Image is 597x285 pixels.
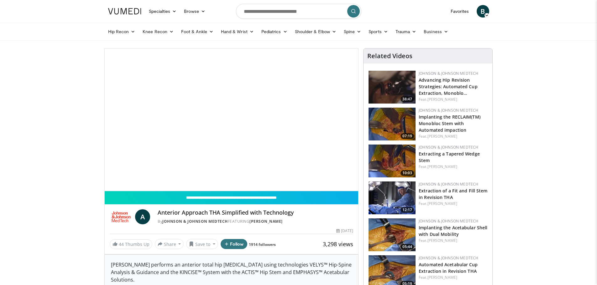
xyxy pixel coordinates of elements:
img: 82aed312-2a25-4631-ae62-904ce62d2708.150x105_q85_crop-smart_upscale.jpg [369,181,416,214]
a: Johnson & Johnson MedTech [419,218,478,224]
a: Knee Recon [139,25,177,38]
a: A [135,209,150,224]
a: Implanting the RECLAIM(TM) Monobloc Stem with Automated impaction [419,114,480,133]
a: 12:17 [369,181,416,214]
a: Automated Acetabular Cup Extraction in Revision THA [419,262,478,274]
a: Browse [180,5,209,18]
a: Business [420,25,452,38]
div: Feat. [419,275,487,280]
input: Search topics, interventions [236,4,361,19]
button: Follow [221,239,248,249]
a: 1914 followers [249,242,276,247]
a: Trauma [392,25,420,38]
a: Shoulder & Elbow [291,25,340,38]
span: 12:17 [401,207,414,213]
div: By FEATURING [158,219,353,224]
a: B [477,5,489,18]
a: [PERSON_NAME] [427,134,457,139]
a: [PERSON_NAME] [249,219,283,224]
div: Feat. [419,201,487,206]
img: VuMedi Logo [108,8,141,14]
h4: Related Videos [367,52,412,60]
div: Feat. [419,238,487,243]
a: [PERSON_NAME] [427,201,457,206]
div: Feat. [419,134,487,139]
a: [PERSON_NAME] [427,164,457,169]
a: [PERSON_NAME] [427,238,457,243]
a: Foot & Ankle [177,25,217,38]
a: Johnson & Johnson MedTech [419,71,478,76]
a: Extraction of a Fit and Fill Stem in Revision THA [419,188,487,200]
a: 10:03 [369,145,416,177]
video-js: Video Player [105,48,359,191]
a: 07:19 [369,108,416,140]
a: Johnson & Johnson MedTech [419,145,478,150]
span: 10:03 [401,170,414,176]
a: Hand & Wrist [217,25,258,38]
span: 3,298 views [323,240,353,248]
div: Feat. [419,97,487,102]
span: 07:19 [401,133,414,139]
a: 38:47 [369,71,416,104]
a: 44 Thumbs Up [110,239,152,249]
a: Johnson & Johnson MedTech [419,108,478,113]
div: [DATE] [336,228,353,234]
a: Implanting the Acetabular Shell with Dual Mobility [419,225,487,237]
a: Specialties [145,5,181,18]
a: Johnson & Johnson MedTech [419,255,478,261]
img: 0b84e8e2-d493-4aee-915d-8b4f424ca292.150x105_q85_crop-smart_upscale.jpg [369,145,416,177]
a: Johnson & Johnson MedTech [162,219,228,224]
img: 9f1a5b5d-2ba5-4c40-8e0c-30b4b8951080.150x105_q85_crop-smart_upscale.jpg [369,71,416,104]
a: Extracting a Tapered Wedge Stem [419,151,480,163]
span: 05:44 [401,244,414,250]
a: [PERSON_NAME] [427,275,457,280]
a: Favorites [447,5,473,18]
button: Share [155,239,184,249]
a: 05:44 [369,218,416,251]
a: [PERSON_NAME] [427,97,457,102]
div: Feat. [419,164,487,170]
h4: Anterior Approach THA Simplified with Technology [158,209,353,216]
img: 9c1ab193-c641-4637-bd4d-10334871fca9.150x105_q85_crop-smart_upscale.jpg [369,218,416,251]
a: Spine [340,25,365,38]
a: Hip Recon [104,25,139,38]
a: Johnson & Johnson MedTech [419,181,478,187]
button: Save to [186,239,218,249]
img: ffc33e66-92ed-4f11-95c4-0a160745ec3c.150x105_q85_crop-smart_upscale.jpg [369,108,416,140]
a: Pediatrics [258,25,291,38]
img: Johnson & Johnson MedTech [110,209,133,224]
a: Advancing Hip Revision Strategies: Automated Cup Extraction, Monoblo… [419,77,478,96]
span: 38:47 [401,96,414,102]
span: 44 [119,241,124,247]
a: Sports [365,25,392,38]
